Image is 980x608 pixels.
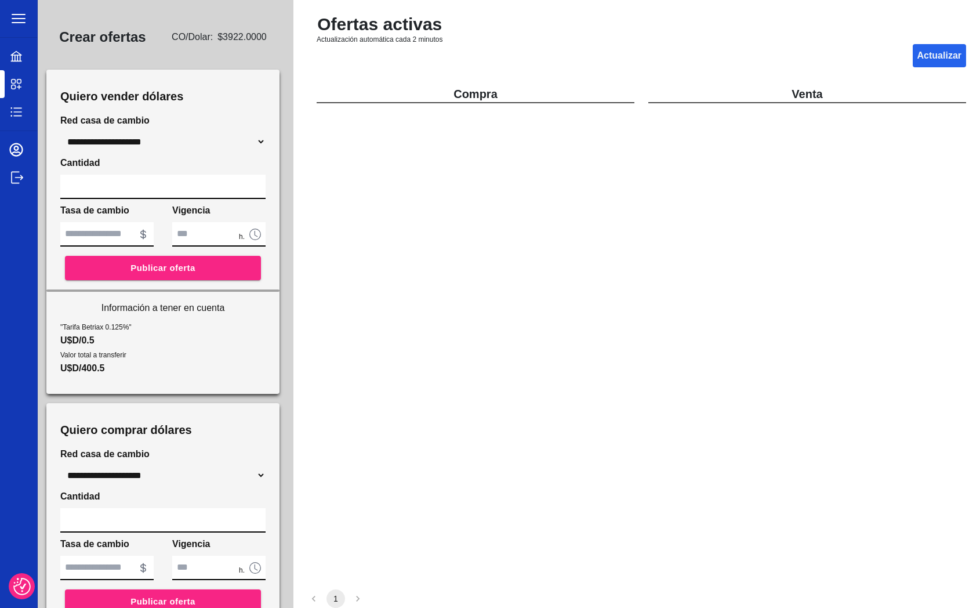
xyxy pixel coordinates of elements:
[303,589,980,608] nav: pagination navigation
[317,14,442,35] h2: Ofertas activas
[130,260,195,276] span: Publicar oferta
[60,88,183,104] h3: Quiero vender dólares
[60,422,192,438] h3: Quiero comprar dólares
[60,361,266,375] p: U$D/400.5
[13,578,31,595] img: Revisit consent button
[172,205,210,215] span: Vigencia
[60,323,132,331] span: "Tarifa Betriax 0.125%"
[792,86,822,102] p: Venta
[917,49,961,63] p: Actualizar
[60,490,266,504] span: Cantidad
[60,205,129,215] span: Tasa de cambio
[59,28,146,46] h3: Crear ofertas
[913,44,966,67] button: Actualizar
[217,30,267,44] span: $ 3922.0000
[60,114,266,128] span: Red casa de cambio
[172,30,267,44] span: CO /Dolar:
[317,35,442,44] span: Actualización automática cada 2 minutos
[13,578,31,595] button: Preferencias de consentimiento
[326,589,345,608] button: page 1
[239,232,245,241] span: h.
[60,301,266,315] p: Información a tener en cuenta
[60,334,266,348] p: U$D/0.5
[60,539,129,549] span: Tasa de cambio
[172,539,210,549] span: Vigencia
[239,566,245,575] span: h.
[60,351,126,359] span: Valor total a transferir
[60,447,266,461] span: Red casa de cambio
[65,256,261,280] button: Publicar oferta
[453,86,498,102] p: Compra
[60,156,266,170] span: Cantidad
